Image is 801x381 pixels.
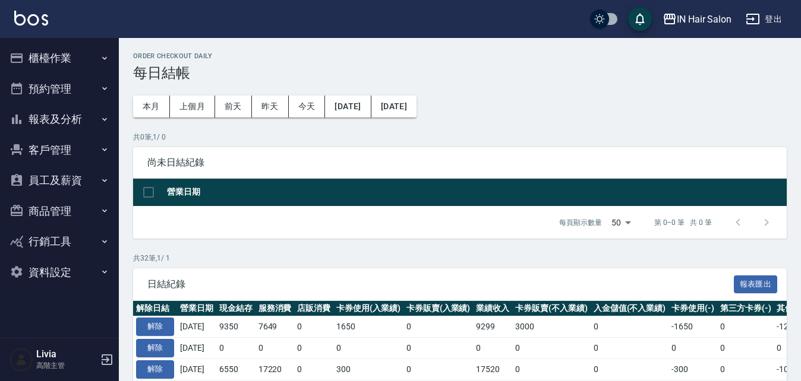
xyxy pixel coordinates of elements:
button: 解除 [136,339,174,357]
button: 解除 [136,360,174,379]
td: 9299 [473,316,512,338]
td: 0 [403,358,474,380]
td: 17220 [256,358,295,380]
th: 入金儲值(不入業績) [591,301,669,316]
td: 0 [717,316,774,338]
td: 7649 [256,316,295,338]
td: 0 [591,316,669,338]
p: 第 0–0 筆 共 0 筆 [654,217,712,228]
button: 報表匯出 [734,275,778,294]
td: 6550 [216,358,256,380]
h5: Livia [36,348,97,360]
img: Logo [14,11,48,26]
button: 員工及薪資 [5,165,114,196]
td: [DATE] [177,358,216,380]
th: 卡券使用(-) [668,301,717,316]
button: 本月 [133,96,170,118]
td: 3000 [512,316,591,338]
button: [DATE] [371,96,417,118]
td: 0 [717,338,774,359]
button: [DATE] [325,96,371,118]
th: 營業日期 [164,179,787,207]
div: IN Hair Salon [677,12,731,27]
p: 高階主管 [36,360,97,371]
th: 現金結存 [216,301,256,316]
td: 300 [333,358,403,380]
th: 營業日期 [177,301,216,316]
th: 第三方卡券(-) [717,301,774,316]
td: 0 [512,338,591,359]
td: 0 [512,358,591,380]
td: 0 [403,338,474,359]
button: save [628,7,652,31]
button: 解除 [136,317,174,336]
th: 卡券販賣(入業績) [403,301,474,316]
button: 商品管理 [5,196,114,227]
button: 上個月 [170,96,215,118]
button: 昨天 [252,96,289,118]
td: 0 [668,338,717,359]
th: 解除日結 [133,301,177,316]
button: 客戶管理 [5,135,114,166]
td: 0 [256,338,295,359]
h2: Order checkout daily [133,52,787,60]
th: 卡券販賣(不入業績) [512,301,591,316]
h3: 每日結帳 [133,65,787,81]
button: 今天 [289,96,326,118]
p: 共 32 筆, 1 / 1 [133,253,787,263]
button: 櫃檯作業 [5,43,114,74]
p: 每頁顯示數量 [559,217,602,228]
button: IN Hair Salon [658,7,736,31]
td: 0 [216,338,256,359]
th: 店販消費 [294,301,333,316]
button: 行銷工具 [5,226,114,257]
th: 業績收入 [473,301,512,316]
td: 0 [294,316,333,338]
th: 卡券使用(入業績) [333,301,403,316]
a: 報表匯出 [734,278,778,289]
td: 0 [591,338,669,359]
td: 1650 [333,316,403,338]
td: -300 [668,358,717,380]
th: 服務消費 [256,301,295,316]
td: 0 [591,358,669,380]
td: 9350 [216,316,256,338]
td: 0 [333,338,403,359]
button: 報表及分析 [5,104,114,135]
td: 0 [473,338,512,359]
div: 50 [607,207,635,239]
button: 前天 [215,96,252,118]
td: 0 [294,358,333,380]
td: 0 [717,358,774,380]
span: 尚未日結紀錄 [147,157,772,169]
td: 0 [294,338,333,359]
td: 0 [403,316,474,338]
td: -1650 [668,316,717,338]
p: 共 0 筆, 1 / 0 [133,132,787,142]
td: 17520 [473,358,512,380]
td: [DATE] [177,338,216,359]
button: 預約管理 [5,74,114,104]
button: 資料設定 [5,257,114,288]
button: 登出 [741,8,787,30]
td: [DATE] [177,316,216,338]
span: 日結紀錄 [147,278,734,290]
img: Person [10,348,33,372]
